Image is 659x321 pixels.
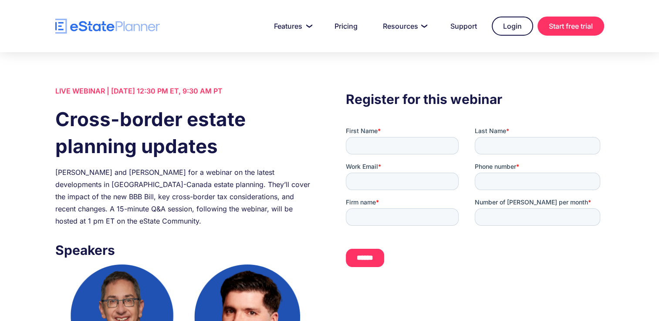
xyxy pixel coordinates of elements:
[440,17,487,35] a: Support
[55,166,313,227] div: [PERSON_NAME] and [PERSON_NAME] for a webinar on the latest developments in [GEOGRAPHIC_DATA]-Can...
[372,17,436,35] a: Resources
[55,19,160,34] a: home
[492,17,533,36] a: Login
[346,89,604,109] h3: Register for this webinar
[264,17,320,35] a: Features
[55,240,313,260] h3: Speakers
[346,127,604,274] iframe: Form 0
[324,17,368,35] a: Pricing
[537,17,604,36] a: Start free trial
[55,106,313,160] h1: Cross-border estate planning updates
[55,85,313,97] div: LIVE WEBINAR | [DATE] 12:30 PM ET, 9:30 AM PT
